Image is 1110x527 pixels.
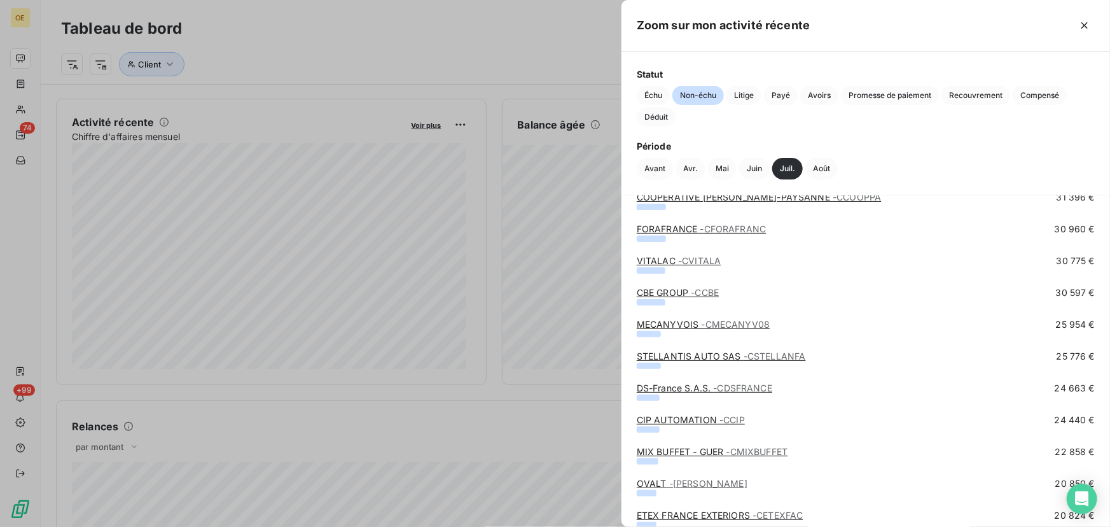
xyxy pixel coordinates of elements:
[1055,509,1095,522] span: 20 824 €
[833,192,881,202] span: - CCOOPPA
[637,287,719,298] a: CBE GROUP
[708,158,737,179] button: Mai
[800,86,838,105] button: Avoirs
[637,86,670,105] button: Échu
[637,108,676,127] button: Déduit
[726,86,761,105] button: Litige
[1067,484,1097,514] div: Open Intercom Messenger
[672,86,724,105] button: Non-échu
[714,383,773,393] span: - CDSFRANCE
[637,351,806,362] a: STELLANTIS AUTO SAS
[841,86,939,105] button: Promesse de paiement
[637,414,745,425] a: CIP AUTOMATION
[637,223,766,234] a: FORAFRANCE
[726,446,788,457] span: - CMIXBUFFET
[1057,191,1095,204] span: 31 396 €
[637,255,721,266] a: VITALAC
[637,446,787,457] a: MIX BUFFET - GUER
[719,414,745,425] span: - CCIP
[1055,414,1095,426] span: 24 440 €
[1013,86,1067,105] button: Compensé
[637,139,1095,153] span: Période
[1055,223,1095,235] span: 30 960 €
[772,158,803,179] button: Juil.
[676,158,705,179] button: Avr.
[805,158,838,179] button: Août
[1057,350,1095,363] span: 25 776 €
[669,478,747,489] span: - [PERSON_NAME]
[637,478,747,489] a: OVALT
[764,86,798,105] button: Payé
[700,223,767,234] span: - CFORAFRANC
[1056,318,1095,331] span: 25 954 €
[1056,286,1095,299] span: 30 597 €
[1055,446,1095,458] span: 22 858 €
[691,287,719,298] span: - CCBE
[637,383,772,393] a: DS-France S.A.S.
[637,158,673,179] button: Avant
[637,67,1095,81] span: Statut
[1057,255,1095,267] span: 30 775 €
[941,86,1010,105] button: Recouvrement
[637,192,881,202] a: COOPERATIVE [PERSON_NAME]-PAYSANNE
[637,17,810,34] h5: Zoom sur mon activité récente
[739,158,770,179] button: Juin
[702,319,770,330] span: - CMECANYV08
[1055,382,1095,395] span: 24 663 €
[678,255,721,266] span: - CVITALA
[753,510,803,521] span: - CETEXFAC
[637,319,770,330] a: MECANYVOIS
[1055,477,1095,490] span: 20 850 €
[744,351,806,362] span: - CSTELLANFA
[637,510,803,521] a: ETEX FRANCE EXTERIORS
